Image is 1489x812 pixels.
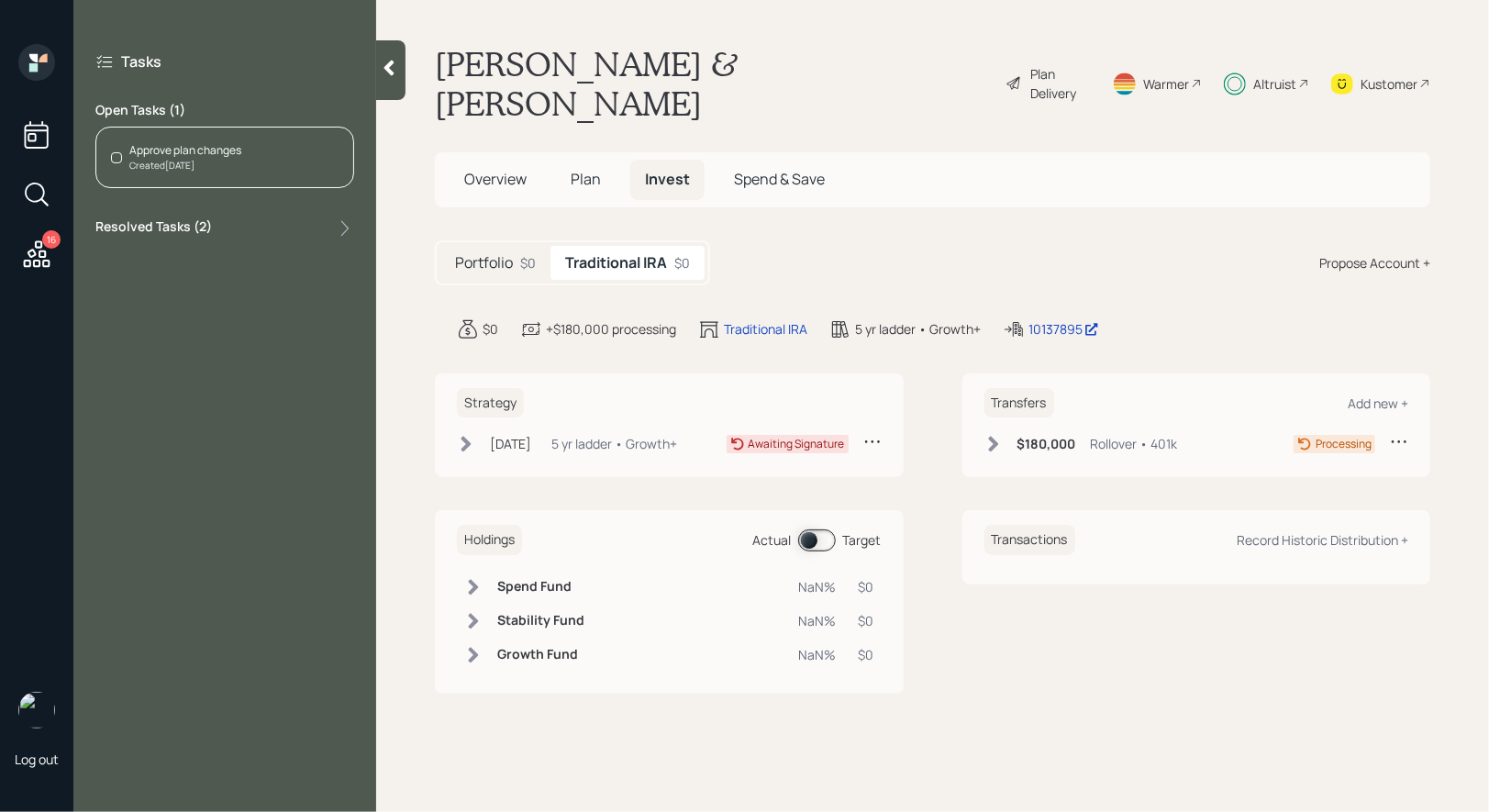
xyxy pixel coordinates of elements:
div: NaN% [799,577,837,596]
div: NaN% [799,645,837,664]
div: $0 [859,611,874,630]
div: Plan Delivery [1030,64,1090,103]
div: Actual [753,530,792,550]
div: +$180,000 processing [546,319,676,339]
h1: [PERSON_NAME] & [PERSON_NAME] [435,44,991,123]
h6: Transactions [984,525,1075,555]
h5: Portfolio [455,254,513,272]
div: [DATE] [490,434,531,453]
div: Propose Account + [1319,253,1430,273]
label: Resolved Tasks ( 2 ) [95,217,212,239]
h6: Transfers [984,388,1054,418]
div: $0 [859,577,874,596]
div: Approve plan changes [129,142,241,159]
div: $0 [674,253,690,273]
div: Log out [15,751,59,768]
div: Traditional IRA [724,319,807,339]
div: NaN% [799,611,837,630]
div: Awaiting Signature [749,436,845,452]
div: Target [843,530,882,550]
h6: Holdings [457,525,522,555]
div: Warmer [1143,74,1189,94]
h5: Traditional IRA [565,254,667,272]
img: treva-nostdahl-headshot.png [18,692,55,729]
span: Plan [571,169,601,189]
label: Open Tasks ( 1 ) [95,101,354,119]
div: Kustomer [1361,74,1417,94]
div: $0 [520,253,536,273]
div: 5 yr ladder • Growth+ [855,319,981,339]
h6: Stability Fund [497,613,584,628]
span: Spend & Save [734,169,825,189]
h6: Growth Fund [497,647,584,662]
span: Invest [645,169,690,189]
div: 16 [42,230,61,249]
label: Tasks [121,51,161,72]
div: $0 [859,645,874,664]
div: $0 [483,319,498,339]
div: Rollover • 401k [1091,434,1178,453]
div: Record Historic Distribution + [1237,531,1408,549]
div: 5 yr ladder • Growth+ [551,434,677,453]
h6: $180,000 [1017,437,1076,452]
div: 10137895 [1028,319,1099,339]
div: Processing [1316,436,1372,452]
h6: Strategy [457,388,524,418]
div: Altruist [1253,74,1296,94]
span: Overview [464,169,527,189]
h6: Spend Fund [497,579,584,595]
div: Created [DATE] [129,159,241,172]
div: Add new + [1348,395,1408,412]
